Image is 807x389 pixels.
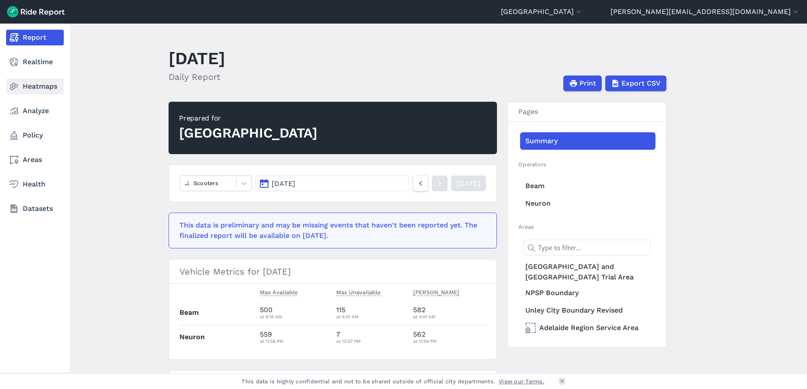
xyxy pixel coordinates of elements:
[518,223,655,231] h2: Areas
[6,54,64,70] a: Realtime
[501,7,583,17] button: [GEOGRAPHIC_DATA]
[520,319,655,337] a: Adelaide Region Service Area
[336,305,406,320] div: 115
[413,287,459,296] span: [PERSON_NAME]
[520,260,655,284] a: [GEOGRAPHIC_DATA] and [GEOGRAPHIC_DATA] Trial Area
[413,287,459,298] button: [PERSON_NAME]
[260,287,297,296] span: Max Available
[169,46,225,70] h1: [DATE]
[413,313,486,320] div: at 4:01 AM
[6,176,64,192] a: Health
[6,152,64,168] a: Areas
[508,102,666,122] h3: Pages
[260,329,330,345] div: 559
[179,325,256,349] th: Neuron
[169,70,225,83] h2: Daily Report
[179,301,256,325] th: Beam
[563,76,602,91] button: Print
[6,103,64,119] a: Analyze
[179,220,481,241] div: This data is preliminary and may be missing events that haven't been reported yet. The finalized ...
[6,127,64,143] a: Policy
[336,313,406,320] div: at 4:01 AM
[255,176,409,191] button: [DATE]
[260,337,330,345] div: at 11:58 PM
[610,7,800,17] button: [PERSON_NAME][EMAIL_ADDRESS][DOMAIN_NAME]
[7,6,65,17] img: Ride Report
[520,177,655,195] a: Beam
[413,329,486,345] div: 562
[520,195,655,212] a: Neuron
[272,179,295,188] span: [DATE]
[413,305,486,320] div: 582
[579,78,596,89] span: Print
[524,240,650,255] input: Type to filter...
[260,287,297,298] button: Max Available
[336,329,406,345] div: 7
[336,287,380,296] span: Max Unavailable
[179,124,317,143] div: [GEOGRAPHIC_DATA]
[520,284,655,302] a: NPSP Boundary
[520,302,655,319] a: Unley City Boundary Revised
[336,337,406,345] div: at 12:07 PM
[518,160,655,169] h2: Operators
[169,259,497,284] h3: Vehicle Metrics for [DATE]
[6,201,64,217] a: Datasets
[520,132,655,150] a: Summary
[621,78,661,89] span: Export CSV
[499,377,545,386] a: View our Terms.
[6,79,64,94] a: Heatmaps
[413,337,486,345] div: at 11:58 PM
[451,176,486,191] a: [DATE]
[260,305,330,320] div: 500
[260,313,330,320] div: at 9:15 AM
[336,287,380,298] button: Max Unavailable
[605,76,666,91] button: Export CSV
[6,30,64,45] a: Report
[179,113,317,124] div: Prepared for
